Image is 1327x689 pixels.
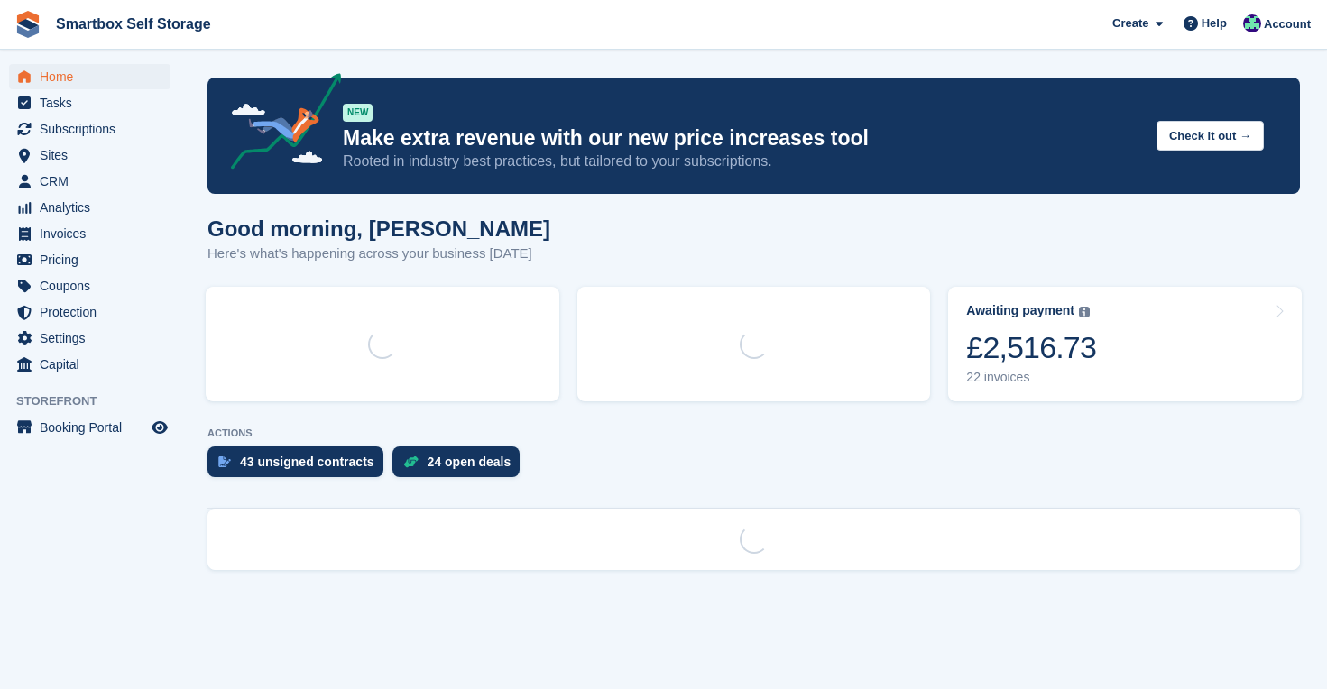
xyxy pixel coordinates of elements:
[9,221,170,246] a: menu
[40,221,148,246] span: Invoices
[966,370,1096,385] div: 22 invoices
[207,427,1300,439] p: ACTIONS
[40,169,148,194] span: CRM
[9,90,170,115] a: menu
[207,243,550,264] p: Here's what's happening across your business [DATE]
[428,455,511,469] div: 24 open deals
[14,11,41,38] img: stora-icon-8386f47178a22dfd0bd8f6a31ec36ba5ce8667c1dd55bd0f319d3a0aa187defe.svg
[9,142,170,168] a: menu
[9,352,170,377] a: menu
[216,73,342,176] img: price-adjustments-announcement-icon-8257ccfd72463d97f412b2fc003d46551f7dbcb40ab6d574587a9cd5c0d94...
[40,90,148,115] span: Tasks
[1243,14,1261,32] img: Roger Canham
[403,455,419,468] img: deal-1b604bf984904fb50ccaf53a9ad4b4a5d6e5aea283cecdc64d6e3604feb123c2.svg
[9,299,170,325] a: menu
[1079,307,1090,317] img: icon-info-grey-7440780725fd019a000dd9b08b2336e03edf1995a4989e88bcd33f0948082b44.svg
[9,247,170,272] a: menu
[218,456,231,467] img: contract_signature_icon-13c848040528278c33f63329250d36e43548de30e8caae1d1a13099fd9432cc5.svg
[40,195,148,220] span: Analytics
[9,169,170,194] a: menu
[40,64,148,89] span: Home
[40,273,148,299] span: Coupons
[1157,121,1264,151] button: Check it out →
[149,417,170,438] a: Preview store
[948,287,1302,401] a: Awaiting payment £2,516.73 22 invoices
[49,9,218,39] a: Smartbox Self Storage
[9,326,170,351] a: menu
[40,247,148,272] span: Pricing
[16,392,180,410] span: Storefront
[40,415,148,440] span: Booking Portal
[40,299,148,325] span: Protection
[9,415,170,440] a: menu
[207,216,550,241] h1: Good morning, [PERSON_NAME]
[9,195,170,220] a: menu
[240,455,374,469] div: 43 unsigned contracts
[40,352,148,377] span: Capital
[1202,14,1227,32] span: Help
[1264,15,1311,33] span: Account
[207,446,392,486] a: 43 unsigned contracts
[9,116,170,142] a: menu
[966,329,1096,366] div: £2,516.73
[343,125,1142,152] p: Make extra revenue with our new price increases tool
[966,303,1074,318] div: Awaiting payment
[9,64,170,89] a: menu
[40,326,148,351] span: Settings
[392,446,530,486] a: 24 open deals
[343,152,1142,171] p: Rooted in industry best practices, but tailored to your subscriptions.
[343,104,373,122] div: NEW
[40,116,148,142] span: Subscriptions
[40,142,148,168] span: Sites
[1112,14,1148,32] span: Create
[9,273,170,299] a: menu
